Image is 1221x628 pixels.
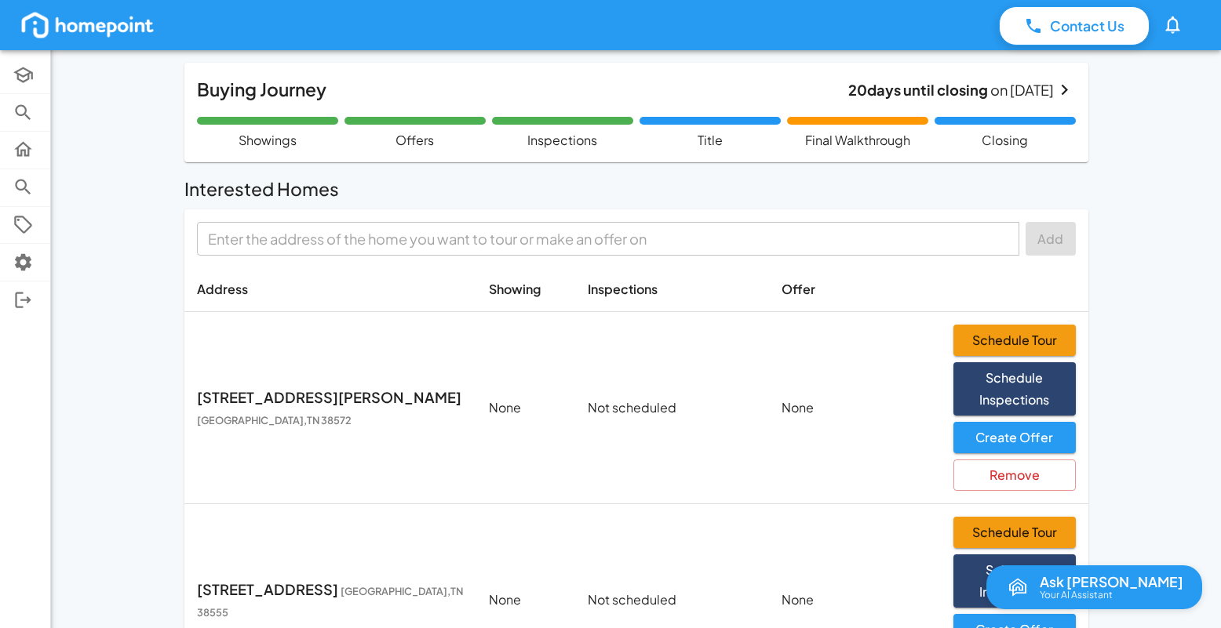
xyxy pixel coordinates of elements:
[489,281,563,299] p: Showing
[953,517,1075,548] button: Schedule Tour
[953,362,1075,416] button: Schedule Inspections
[489,399,563,417] p: None
[782,591,928,609] p: None
[782,281,928,299] p: Offer
[395,131,434,150] p: Offers
[982,131,1028,150] p: Closing
[489,591,563,609] p: None
[197,414,352,427] span: [GEOGRAPHIC_DATA] , TN 38572
[19,9,156,41] img: homepoint_logo_white.png
[492,117,633,150] div: Inspections are complete.
[184,175,339,204] h6: Interested Homes
[848,79,1054,100] p: on [DATE]
[953,325,1075,356] button: Schedule Tour
[805,131,910,150] p: Final Walkthrough
[197,387,464,430] p: [STREET_ADDRESS][PERSON_NAME]
[588,591,756,609] p: Not scheduled
[640,117,781,150] div: Title company is conducting their search. They will ensure there are no liens or issues with the ...
[239,131,297,150] p: Showings
[197,117,338,150] div: You have an accepted offer and showings are complete.
[848,81,988,99] b: 20 days until closing
[698,131,723,150] p: Title
[1005,575,1030,600] img: Reva
[197,281,464,299] p: Address
[344,117,486,150] div: Your offer has been accepted! We'll now proceed with your due diligence steps.
[1040,575,1183,590] p: Ask [PERSON_NAME]
[953,459,1075,491] button: Remove
[588,399,756,417] p: Not scheduled
[527,131,597,150] p: Inspections
[935,117,1076,150] div: Closing is scheduled. Prepare for the final walkthrough and document signing.
[953,554,1075,608] button: Schedule Inspections
[588,281,756,299] p: Inspections
[986,565,1202,609] button: Open chat with Reva
[782,399,928,417] p: None
[1050,16,1124,36] p: Contact Us
[953,422,1075,453] button: Create Offer
[197,75,326,104] h6: Buying Journey
[202,227,1012,251] input: Enter the address of the home you want to tour or make an offer on
[1040,590,1113,600] p: Your AI Assistant
[197,579,464,622] p: [STREET_ADDRESS]
[787,117,928,150] div: You need to schedule your final walkthrough. This is your last chance to verify the property cond...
